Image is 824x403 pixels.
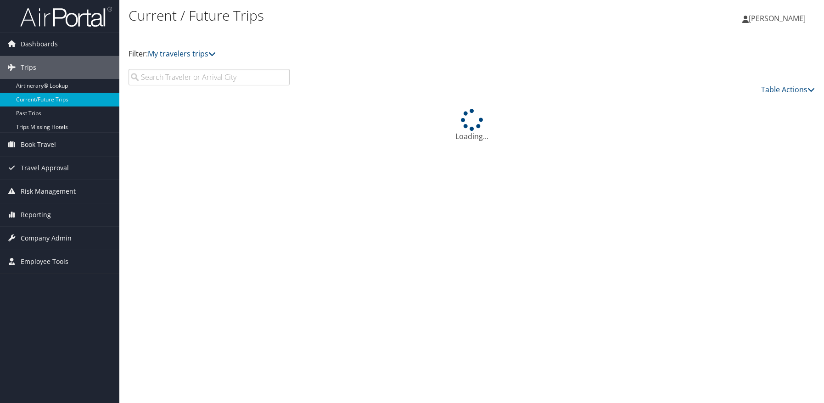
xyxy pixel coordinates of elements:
[749,13,806,23] span: [PERSON_NAME]
[742,5,815,32] a: [PERSON_NAME]
[21,33,58,56] span: Dashboards
[21,203,51,226] span: Reporting
[129,48,586,60] p: Filter:
[21,56,36,79] span: Trips
[20,6,112,28] img: airportal-logo.png
[148,49,216,59] a: My travelers trips
[129,69,290,85] input: Search Traveler or Arrival City
[129,109,815,142] div: Loading...
[761,84,815,95] a: Table Actions
[21,133,56,156] span: Book Travel
[21,157,69,179] span: Travel Approval
[129,6,586,25] h1: Current / Future Trips
[21,250,68,273] span: Employee Tools
[21,180,76,203] span: Risk Management
[21,227,72,250] span: Company Admin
